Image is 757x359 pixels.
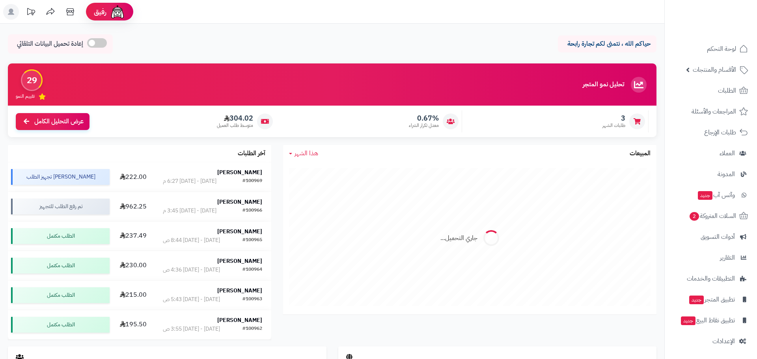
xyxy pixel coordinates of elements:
[669,311,752,330] a: تطبيق نقاط البيعجديد
[11,199,110,214] div: تم رفع الطلب للتجهيز
[163,266,220,274] div: [DATE] - [DATE] 4:36 ص
[669,102,752,121] a: المراجعات والأسئلة
[704,127,736,138] span: طلبات الإرجاع
[217,122,253,129] span: متوسط طلب العميل
[11,287,110,303] div: الطلب مكتمل
[712,336,735,347] span: الإعدادات
[217,286,262,295] strong: [PERSON_NAME]
[669,206,752,225] a: السلات المتروكة2
[11,169,110,185] div: [PERSON_NAME] تجهيز الطلب
[242,177,262,185] div: #100969
[289,149,318,158] a: هذا الشهر
[17,39,83,48] span: إعادة تحميل البيانات التلقائي
[669,290,752,309] a: تطبيق المتجرجديد
[113,281,154,310] td: 215.00
[21,4,41,22] a: تحديثات المنصة
[11,258,110,273] div: الطلب مكتمل
[703,22,750,39] img: logo-2.png
[669,332,752,351] a: الإعدادات
[217,168,262,177] strong: [PERSON_NAME]
[34,117,84,126] span: عرض التحليل الكامل
[440,234,477,243] div: جاري التحميل...
[707,43,736,54] span: لوحة التحكم
[217,114,253,123] span: 304.02
[94,7,106,17] span: رفيق
[409,122,439,129] span: معدل تكرار الشراء
[693,64,736,75] span: الأقسام والمنتجات
[11,317,110,333] div: الطلب مكتمل
[113,192,154,221] td: 962.25
[295,149,318,158] span: هذا الشهر
[720,252,735,263] span: التقارير
[163,296,220,303] div: [DATE] - [DATE] 5:43 ص
[242,296,262,303] div: #100963
[113,221,154,251] td: 237.49
[669,269,752,288] a: التطبيقات والخدمات
[564,39,651,48] p: حياكم الله ، نتمنى لكم تجارة رابحة
[720,148,735,159] span: العملاء
[409,114,439,123] span: 0.67%
[692,106,736,117] span: المراجعات والأسئلة
[701,231,735,242] span: أدوات التسويق
[669,248,752,267] a: التقارير
[718,169,735,180] span: المدونة
[718,85,736,96] span: الطلبات
[669,186,752,205] a: وآتس آبجديد
[669,123,752,142] a: طلبات الإرجاع
[217,227,262,236] strong: [PERSON_NAME]
[680,315,735,326] span: تطبيق نقاط البيع
[16,113,89,130] a: عرض التحليل الكامل
[690,212,699,221] span: 2
[669,144,752,163] a: العملاء
[688,294,735,305] span: تطبيق المتجر
[689,296,704,304] span: جديد
[630,150,651,157] h3: المبيعات
[242,236,262,244] div: #100965
[238,150,265,157] h3: آخر الطلبات
[217,198,262,206] strong: [PERSON_NAME]
[163,236,220,244] div: [DATE] - [DATE] 8:44 ص
[217,257,262,265] strong: [PERSON_NAME]
[11,228,110,244] div: الطلب مكتمل
[687,273,735,284] span: التطبيقات والخدمات
[583,81,624,88] h3: تحليل نمو المتجر
[113,162,154,192] td: 222.00
[669,81,752,100] a: الطلبات
[697,190,735,201] span: وآتس آب
[110,4,125,20] img: ai-face.png
[217,316,262,324] strong: [PERSON_NAME]
[689,210,736,221] span: السلات المتروكة
[242,266,262,274] div: #100964
[113,251,154,280] td: 230.00
[669,227,752,246] a: أدوات التسويق
[163,207,216,215] div: [DATE] - [DATE] 3:45 م
[698,191,712,200] span: جديد
[669,39,752,58] a: لوحة التحكم
[242,207,262,215] div: #100966
[113,310,154,339] td: 195.50
[242,325,262,333] div: #100962
[163,177,216,185] div: [DATE] - [DATE] 6:27 م
[669,165,752,184] a: المدونة
[681,316,695,325] span: جديد
[602,114,625,123] span: 3
[602,122,625,129] span: طلبات الشهر
[163,325,220,333] div: [DATE] - [DATE] 3:55 ص
[16,93,35,100] span: تقييم النمو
